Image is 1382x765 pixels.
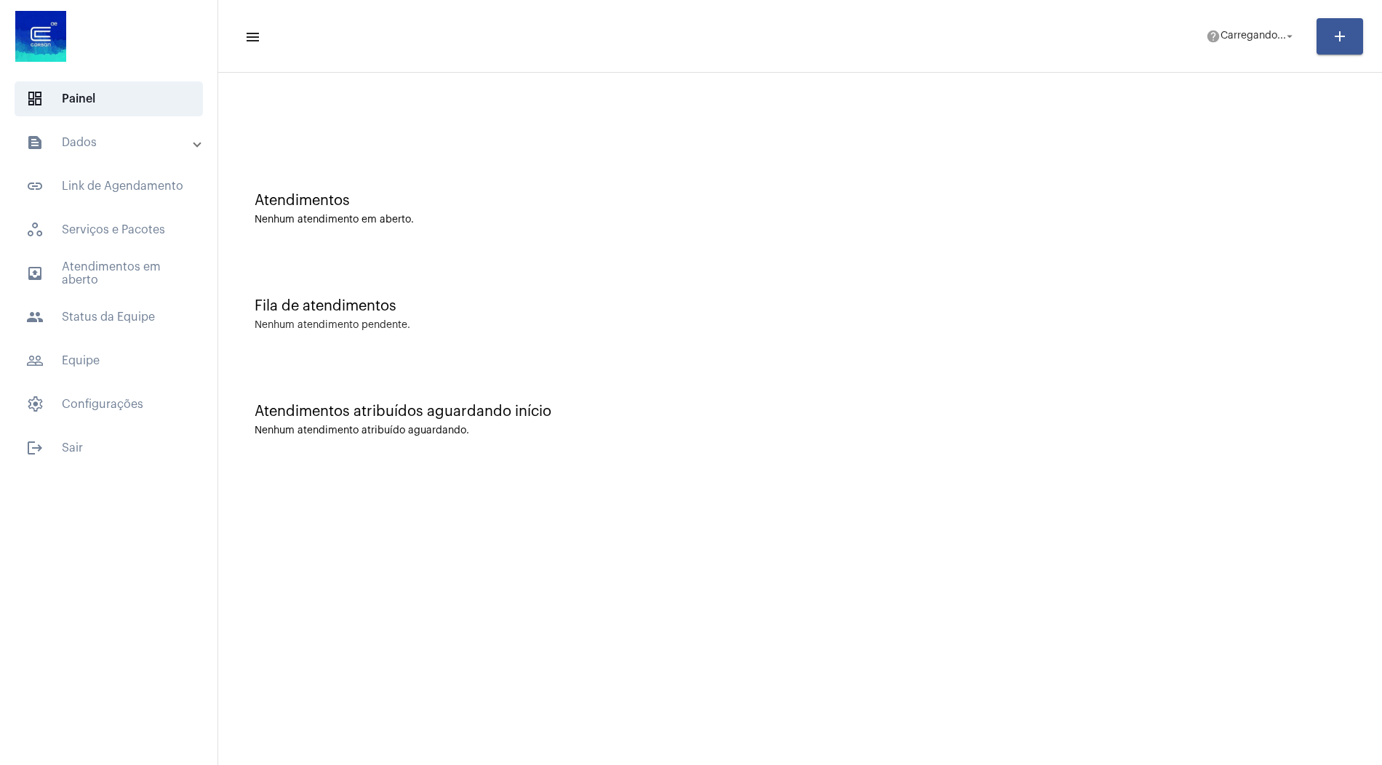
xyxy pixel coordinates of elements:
mat-expansion-panel-header: sidenav iconDados [9,125,217,160]
mat-icon: sidenav icon [26,308,44,326]
span: Carregando... [1221,31,1286,41]
mat-icon: sidenav icon [26,177,44,195]
span: Equipe [15,343,203,378]
div: Atendimentos [255,193,1346,209]
div: Nenhum atendimento em aberto. [255,215,1346,225]
button: Carregando... [1197,22,1305,51]
mat-icon: sidenav icon [244,28,259,46]
img: d4669ae0-8c07-2337-4f67-34b0df7f5ae4.jpeg [12,7,70,65]
span: sidenav icon [26,221,44,239]
mat-icon: sidenav icon [26,265,44,282]
mat-icon: sidenav icon [26,352,44,369]
mat-icon: help [1206,29,1221,44]
span: Status da Equipe [15,300,203,335]
span: Atendimentos em aberto [15,256,203,291]
span: sidenav icon [26,396,44,413]
mat-icon: arrow_drop_down [1283,30,1296,43]
div: Nenhum atendimento atribuído aguardando. [255,425,1346,436]
span: Configurações [15,387,203,422]
span: Link de Agendamento [15,169,203,204]
span: Sair [15,430,203,465]
span: sidenav icon [26,90,44,108]
span: Serviços e Pacotes [15,212,203,247]
mat-icon: add [1331,28,1349,45]
mat-panel-title: Dados [26,134,194,151]
mat-icon: sidenav icon [26,134,44,151]
div: Nenhum atendimento pendente. [255,320,410,331]
div: Fila de atendimentos [255,298,1346,314]
mat-icon: sidenav icon [26,439,44,457]
div: Atendimentos atribuídos aguardando início [255,404,1346,420]
span: Painel [15,81,203,116]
